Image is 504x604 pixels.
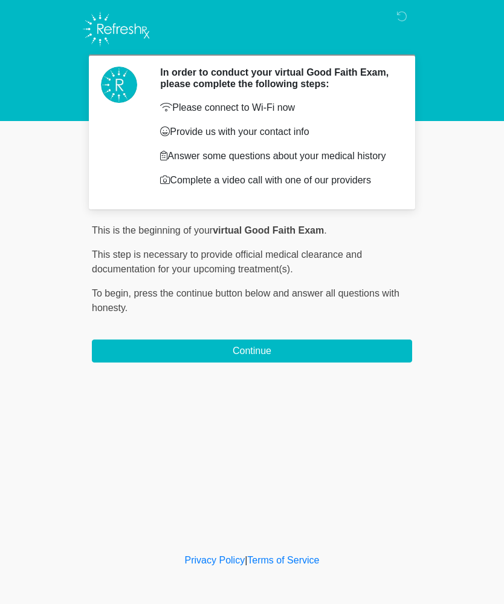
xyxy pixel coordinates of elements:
[80,9,153,49] img: Refresh RX Logo
[160,149,394,163] p: Answer some questions about your medical history
[92,288,399,313] span: press the continue button below and answer all questions with honesty.
[245,555,247,565] a: |
[160,67,394,90] h2: In order to conduct your virtual Good Faith Exam, please complete the following steps:
[160,125,394,139] p: Provide us with your contact info
[92,225,213,235] span: This is the beginning of your
[92,340,412,363] button: Continue
[101,67,137,103] img: Agent Avatar
[185,555,245,565] a: Privacy Policy
[92,288,134,298] span: To begin,
[213,225,324,235] strong: virtual Good Faith Exam
[160,100,394,115] p: Please connect to Wi-Fi now
[92,249,362,274] span: This step is necessary to provide official medical clearance and documentation for your upcoming ...
[160,173,394,188] p: Complete a video call with one of our providers
[324,225,326,235] span: .
[247,555,319,565] a: Terms of Service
